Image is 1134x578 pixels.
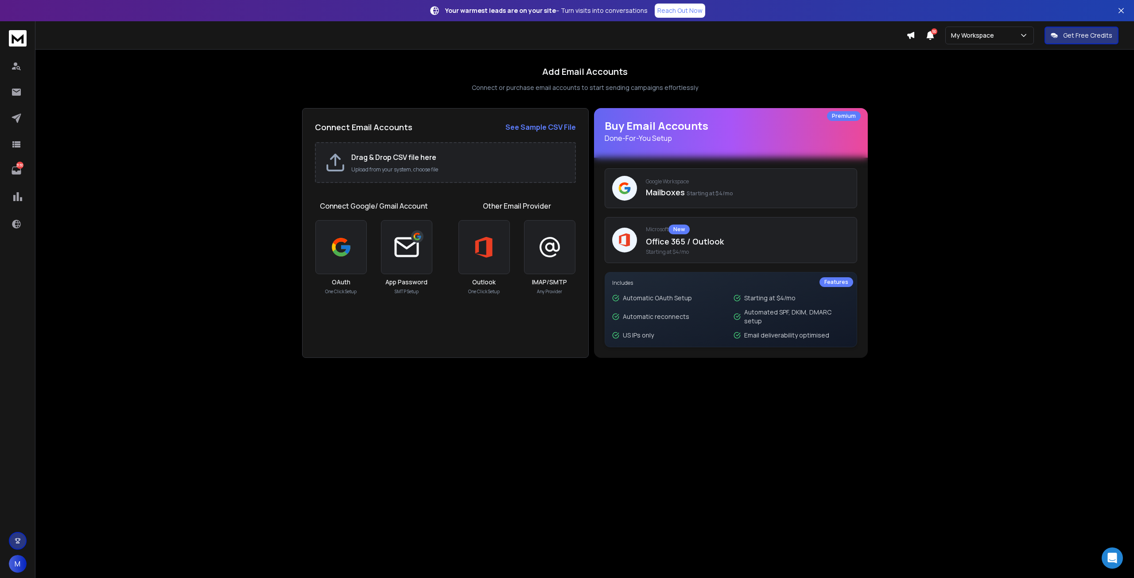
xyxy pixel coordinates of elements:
p: – Turn visits into conversations [445,6,648,15]
p: Microsoft [646,225,850,234]
button: M [9,555,27,573]
p: Includes [612,279,850,287]
img: logo [9,30,27,47]
p: US IPs only [623,331,654,340]
div: Open Intercom Messenger [1102,547,1123,569]
p: Connect or purchase email accounts to start sending campaigns effortlessly [472,83,698,92]
div: New [668,225,690,234]
h3: Outlook [472,278,496,287]
p: Done-For-You Setup [605,133,857,144]
h1: Add Email Accounts [542,66,628,78]
p: SMTP Setup [395,288,419,295]
p: One Click Setup [325,288,357,295]
h2: Drag & Drop CSV file here [351,152,566,163]
p: Starting at $4/mo [744,294,796,303]
a: See Sample CSV File [505,122,576,132]
p: Reach Out Now [657,6,703,15]
p: 3130 [16,162,23,169]
a: Reach Out Now [655,4,705,18]
p: Any Provider [537,288,562,295]
p: Automatic reconnects [623,312,689,321]
p: One Click Setup [468,288,500,295]
p: My Workspace [951,31,998,40]
p: Email deliverability optimised [744,331,829,340]
p: Mailboxes [646,186,850,198]
p: Automated SPF, DKIM, DMARC setup [744,308,850,326]
div: Features [819,277,853,287]
h1: Connect Google/ Gmail Account [320,201,428,211]
p: Get Free Credits [1063,31,1112,40]
span: 50 [931,28,937,35]
p: Google Workspace [646,178,850,185]
span: Starting at $4/mo [646,248,850,256]
h3: App Password [385,278,427,287]
span: Starting at $4/mo [687,190,733,197]
div: Premium [827,111,861,121]
h2: Connect Email Accounts [315,121,412,133]
h1: Buy Email Accounts [605,119,857,144]
strong: Your warmest leads are on your site [445,6,556,15]
p: Office 365 / Outlook [646,235,850,248]
h3: OAuth [332,278,350,287]
h1: Other Email Provider [483,201,551,211]
p: Automatic OAuth Setup [623,294,692,303]
h3: IMAP/SMTP [532,278,567,287]
button: Get Free Credits [1045,27,1118,44]
a: 3130 [8,162,25,179]
p: Upload from your system, choose file [351,166,566,173]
